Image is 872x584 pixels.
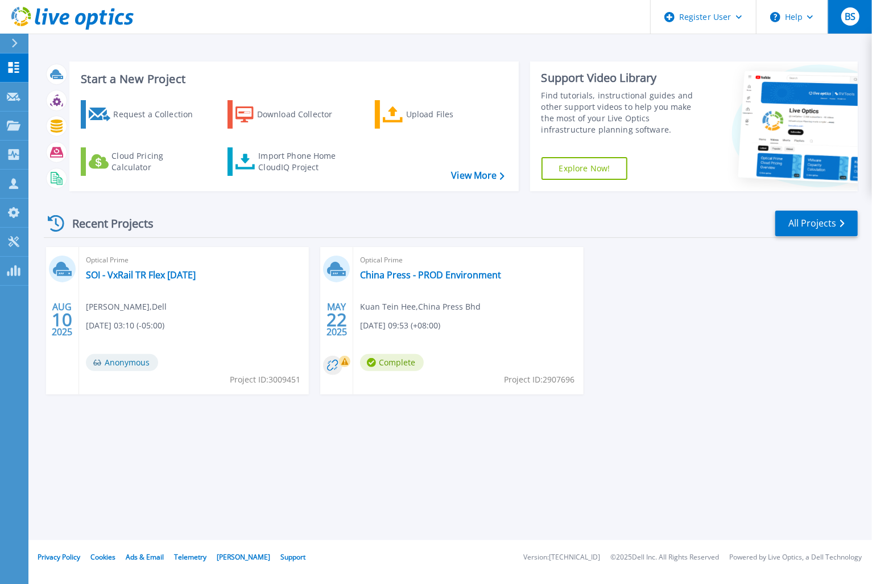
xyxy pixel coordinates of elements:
[360,319,440,332] span: [DATE] 09:53 (+08:00)
[86,269,196,281] a: SOI - VxRail TR Flex [DATE]
[258,150,347,173] div: Import Phone Home CloudIQ Project
[845,12,856,21] span: BS
[228,100,354,129] a: Download Collector
[86,354,158,371] span: Anonymous
[86,254,302,266] span: Optical Prime
[406,103,497,126] div: Upload Files
[51,299,73,340] div: AUG 2025
[86,319,164,332] span: [DATE] 03:10 (-05:00)
[38,552,80,562] a: Privacy Policy
[360,354,424,371] span: Complete
[360,269,501,281] a: China Press - PROD Environment
[111,150,202,173] div: Cloud Pricing Calculator
[327,315,347,324] span: 22
[542,71,706,85] div: Support Video Library
[610,554,719,561] li: © 2025 Dell Inc. All Rights Reserved
[326,299,348,340] div: MAY 2025
[90,552,115,562] a: Cookies
[81,147,208,176] a: Cloud Pricing Calculator
[775,211,858,236] a: All Projects
[81,100,208,129] a: Request a Collection
[375,100,502,129] a: Upload Files
[86,301,167,313] span: [PERSON_NAME] , Dell
[523,554,600,561] li: Version: [TECHNICAL_ID]
[174,552,206,562] a: Telemetry
[113,103,204,126] div: Request a Collection
[217,552,270,562] a: [PERSON_NAME]
[52,315,72,324] span: 10
[451,170,504,181] a: View More
[44,209,169,237] div: Recent Projects
[360,254,576,266] span: Optical Prime
[280,552,305,562] a: Support
[542,157,628,180] a: Explore Now!
[542,90,706,135] div: Find tutorials, instructional guides and other support videos to help you make the most of your L...
[230,373,300,386] span: Project ID: 3009451
[126,552,164,562] a: Ads & Email
[81,73,504,85] h3: Start a New Project
[360,301,481,313] span: Kuan Tein Hee , China Press Bhd
[257,103,348,126] div: Download Collector
[729,554,862,561] li: Powered by Live Optics, a Dell Technology
[505,373,575,386] span: Project ID: 2907696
